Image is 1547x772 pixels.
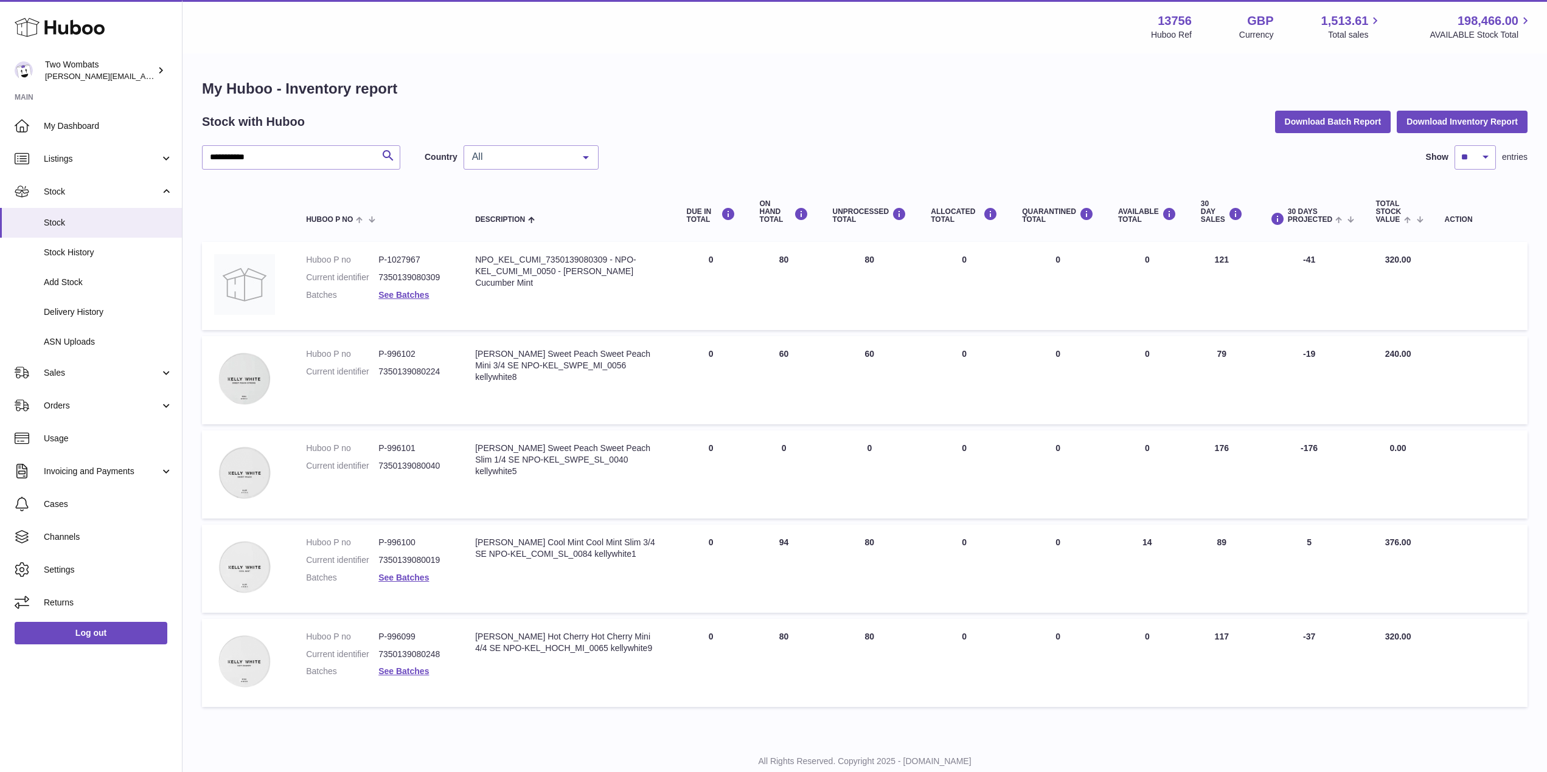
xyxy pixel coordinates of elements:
[1022,207,1094,224] div: QUARANTINED Total
[919,525,1010,613] td: 0
[378,366,451,377] dd: 7350139080224
[44,564,173,576] span: Settings
[475,443,662,477] div: [PERSON_NAME] Sweet Peach Sweet Peach Slim 1/4 SE NPO-KEL_SWPE_SL_0040 kellywhite5
[1430,29,1532,41] span: AVAILABLE Stock Total
[378,290,429,300] a: See Batches
[675,336,748,424] td: 0
[475,631,662,654] div: [PERSON_NAME] Hot Cherry Hot Cherry Mini 4/4 SE NPO-KEL_HOCH_MI_0065 kellywhite9
[1106,242,1189,330] td: 0
[1458,13,1518,29] span: 198,466.00
[1255,430,1364,519] td: -176
[821,525,919,613] td: 80
[378,666,429,676] a: See Batches
[1055,443,1060,453] span: 0
[1239,29,1274,41] div: Currency
[675,619,748,707] td: 0
[919,242,1010,330] td: 0
[687,207,735,224] div: DUE IN TOTAL
[306,272,378,283] dt: Current identifier
[821,430,919,519] td: 0
[1426,151,1448,163] label: Show
[306,572,378,584] dt: Batches
[931,207,998,224] div: ALLOCATED Total
[919,430,1010,519] td: 0
[760,200,808,224] div: ON HAND Total
[44,433,173,444] span: Usage
[44,277,173,288] span: Add Stock
[1502,151,1528,163] span: entries
[675,242,748,330] td: 0
[1445,216,1515,224] div: Action
[821,336,919,424] td: 60
[425,151,457,163] label: Country
[45,59,155,82] div: Two Wombats
[44,367,160,379] span: Sales
[15,622,167,644] a: Log out
[1106,336,1189,424] td: 0
[214,443,275,503] img: product image
[1385,349,1411,359] span: 240.00
[821,242,919,330] td: 80
[1189,430,1255,519] td: 176
[378,443,451,454] dd: P-996101
[214,631,275,692] img: product image
[378,573,429,582] a: See Batches
[833,207,907,224] div: UNPROCESSED Total
[1055,632,1060,641] span: 0
[748,619,821,707] td: 80
[1321,13,1383,41] a: 1,513.61 Total sales
[378,631,451,643] dd: P-996099
[306,649,378,660] dt: Current identifier
[1288,208,1332,224] span: 30 DAYS PROJECTED
[306,631,378,643] dt: Huboo P no
[44,597,173,608] span: Returns
[1275,111,1391,133] button: Download Batch Report
[1055,537,1060,547] span: 0
[475,254,662,289] div: NPO_KEL_CUMI_7350139080309 - NPO-KEL_CUMI_MI_0050 - [PERSON_NAME] Cucumber Mint
[1389,443,1406,453] span: 0.00
[1375,200,1401,224] span: Total stock value
[202,79,1528,98] h1: My Huboo - Inventory report
[1055,349,1060,359] span: 0
[378,348,451,360] dd: P-996102
[378,537,451,548] dd: P-996100
[214,537,275,598] img: product image
[306,554,378,566] dt: Current identifier
[475,348,662,383] div: [PERSON_NAME] Sweet Peach Sweet Peach Mini 3/4 SE NPO-KEL_SWPE_MI_0056 kellywhite8
[748,242,821,330] td: 80
[192,756,1537,767] p: All Rights Reserved. Copyright 2025 - [DOMAIN_NAME]
[475,216,525,224] span: Description
[1255,336,1364,424] td: -19
[1385,632,1411,641] span: 320.00
[306,216,353,224] span: Huboo P no
[1201,200,1243,224] div: 30 DAY SALES
[44,186,160,198] span: Stock
[306,289,378,301] dt: Batches
[1255,242,1364,330] td: -41
[44,120,173,132] span: My Dashboard
[1385,537,1411,547] span: 376.00
[1255,525,1364,613] td: 5
[306,443,378,454] dt: Huboo P no
[1106,525,1189,613] td: 14
[1106,430,1189,519] td: 0
[202,114,305,130] h2: Stock with Huboo
[1106,619,1189,707] td: 0
[748,430,821,519] td: 0
[821,619,919,707] td: 80
[44,400,160,412] span: Orders
[44,306,173,318] span: Delivery History
[378,460,451,472] dd: 7350139080040
[1189,242,1255,330] td: 121
[306,537,378,548] dt: Huboo P no
[1321,13,1369,29] span: 1,513.61
[748,336,821,424] td: 60
[675,430,748,519] td: 0
[1189,336,1255,424] td: 79
[919,619,1010,707] td: 0
[675,525,748,613] td: 0
[306,460,378,472] dt: Current identifier
[44,217,173,229] span: Stock
[15,61,33,80] img: philip.carroll@twowombats.com
[1328,29,1382,41] span: Total sales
